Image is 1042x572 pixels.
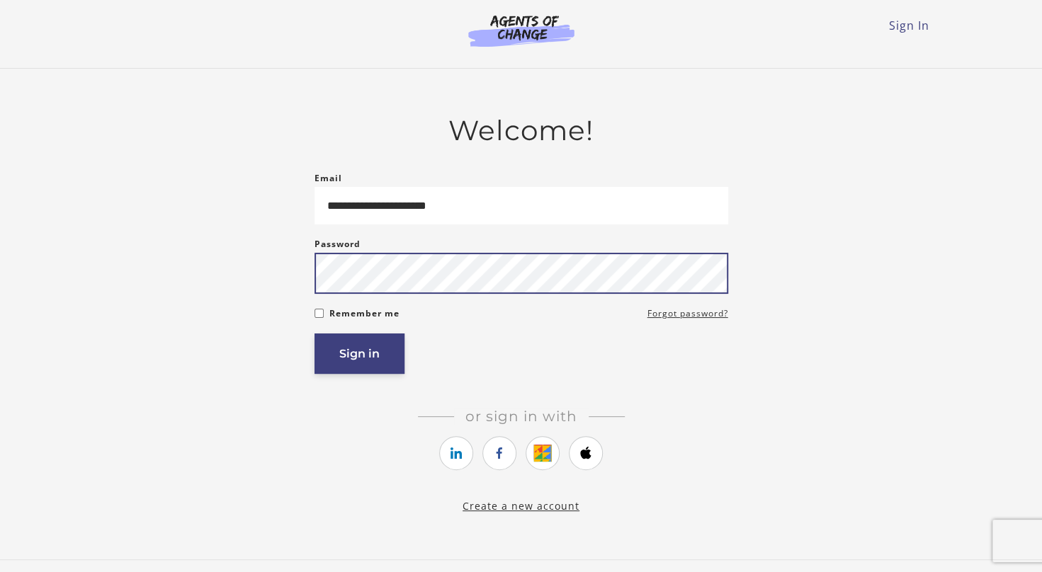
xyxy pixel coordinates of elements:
a: https://courses.thinkific.com/users/auth/linkedin?ss%5Breferral%5D=&ss%5Buser_return_to%5D=&ss%5B... [439,436,473,470]
a: https://courses.thinkific.com/users/auth/apple?ss%5Breferral%5D=&ss%5Buser_return_to%5D=&ss%5Bvis... [569,436,603,470]
button: Sign in [315,333,404,374]
label: Remember me [329,305,400,322]
img: Agents of Change Logo [453,14,589,47]
a: Create a new account [463,499,579,513]
a: https://courses.thinkific.com/users/auth/facebook?ss%5Breferral%5D=&ss%5Buser_return_to%5D=&ss%5B... [482,436,516,470]
a: https://courses.thinkific.com/users/auth/google?ss%5Breferral%5D=&ss%5Buser_return_to%5D=&ss%5Bvi... [526,436,560,470]
label: Email [315,170,342,187]
a: Forgot password? [647,305,728,322]
h2: Welcome! [315,114,728,147]
span: Or sign in with [454,408,589,425]
label: Password [315,236,361,253]
a: Sign In [889,18,929,33]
